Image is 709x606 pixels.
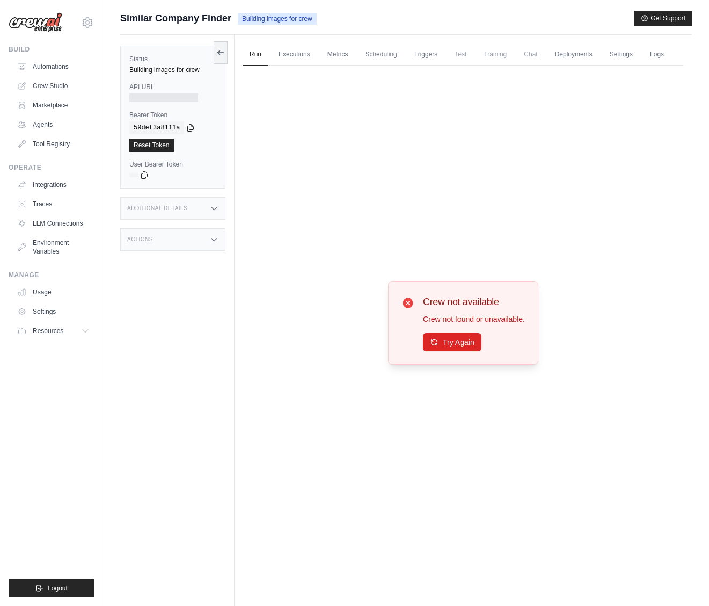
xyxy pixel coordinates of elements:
[13,215,94,232] a: LLM Connections
[603,44,639,66] a: Settings
[634,11,692,26] button: Get Support
[129,139,174,151] a: Reset Token
[517,44,544,65] span: Chat is not available until the deployment is complete
[9,12,62,33] img: Logo
[408,44,444,66] a: Triggers
[13,77,94,95] a: Crew Studio
[9,163,94,172] div: Operate
[13,303,94,320] a: Settings
[644,44,670,66] a: Logs
[13,322,94,340] button: Resources
[120,11,231,26] span: Similar Company Finder
[13,196,94,213] a: Traces
[243,44,268,66] a: Run
[423,294,525,309] h3: Crew not available
[13,58,94,75] a: Automations
[549,44,599,66] a: Deployments
[129,55,216,63] label: Status
[321,44,355,66] a: Metrics
[129,66,216,74] div: Building images for crew
[13,234,94,260] a: Environment Variables
[13,284,94,301] a: Usage
[13,135,94,153] a: Tool Registry
[129,121,184,134] code: 59def3a8111a
[13,176,94,193] a: Integrations
[272,44,317,66] a: Executions
[127,236,153,243] h3: Actions
[359,44,403,66] a: Scheduling
[423,333,481,351] button: Try Again
[423,314,525,324] p: Crew not found or unavailable.
[13,97,94,114] a: Marketplace
[129,83,216,91] label: API URL
[9,271,94,279] div: Manage
[238,13,317,25] span: Building images for crew
[477,44,513,65] span: Training is not available until the deployment is complete
[9,579,94,597] button: Logout
[127,205,187,212] h3: Additional Details
[129,111,216,119] label: Bearer Token
[48,584,68,593] span: Logout
[33,327,63,335] span: Resources
[448,44,473,65] span: Test
[9,45,94,54] div: Build
[13,116,94,133] a: Agents
[129,160,216,169] label: User Bearer Token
